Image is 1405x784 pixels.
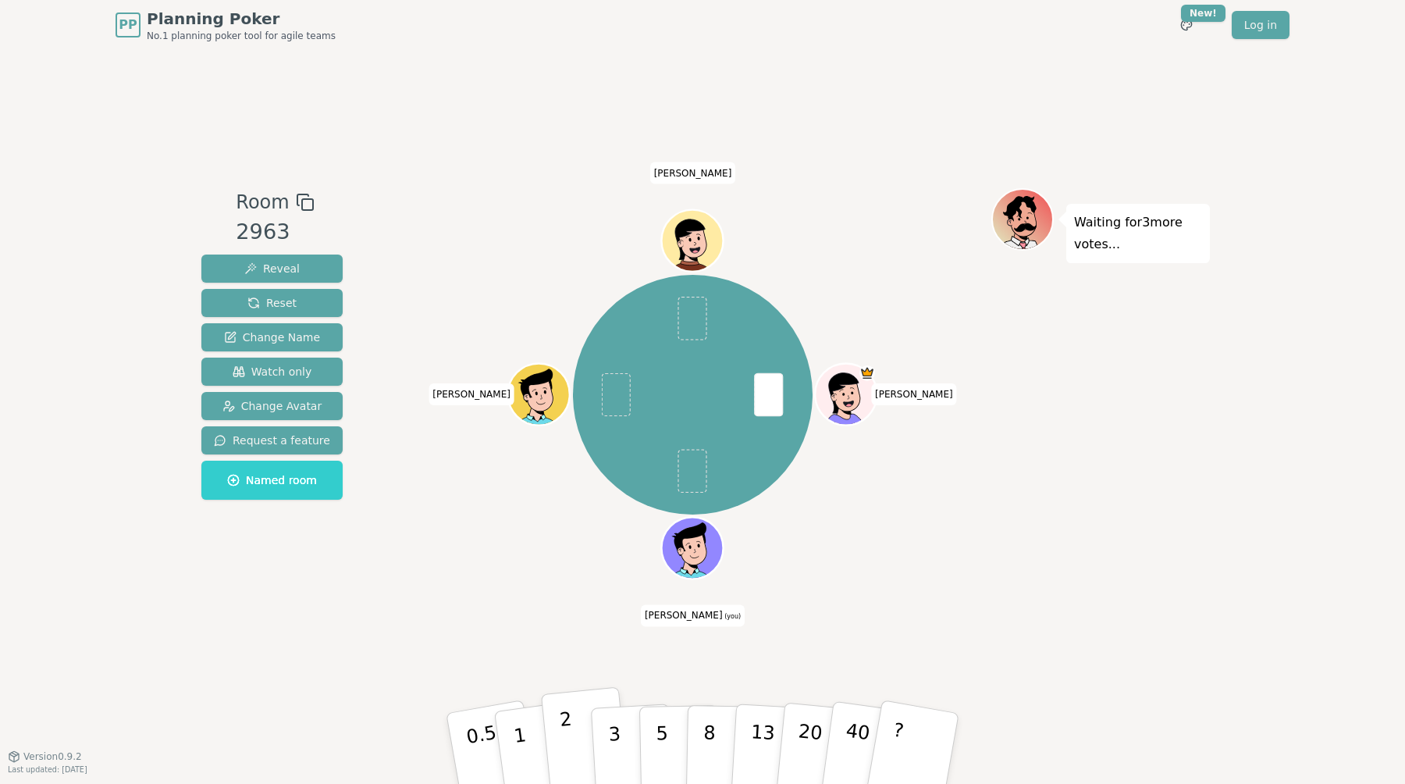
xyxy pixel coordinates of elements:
[1172,11,1200,39] button: New!
[247,295,297,311] span: Reset
[201,358,343,386] button: Watch only
[650,162,736,184] span: Click to change your name
[23,750,82,763] span: Version 0.9.2
[119,16,137,34] span: PP
[429,383,514,405] span: Click to change your name
[147,8,336,30] span: Planning Poker
[214,433,330,448] span: Request a feature
[1232,11,1289,39] a: Log in
[201,461,343,500] button: Named room
[641,605,745,627] span: Click to change your name
[201,255,343,283] button: Reveal
[201,392,343,420] button: Change Avatar
[871,383,957,405] span: Click to change your name
[8,750,82,763] button: Version0.9.2
[201,289,343,317] button: Reset
[201,323,343,351] button: Change Name
[8,765,87,774] span: Last updated: [DATE]
[224,330,320,345] span: Change Name
[201,426,343,454] button: Request a feature
[222,398,322,414] span: Change Avatar
[116,8,336,42] a: PPPlanning PokerNo.1 planning poker tool for agile teams
[723,614,742,621] span: (you)
[1074,212,1202,255] p: Waiting for 3 more votes...
[860,365,876,381] span: Edgar is the host
[227,472,317,488] span: Named room
[236,216,314,248] div: 2963
[147,30,336,42] span: No.1 planning poker tool for agile teams
[1181,5,1225,22] div: New!
[244,261,300,276] span: Reveal
[663,519,721,577] button: Click to change your avatar
[236,188,289,216] span: Room
[233,364,312,380] span: Watch only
